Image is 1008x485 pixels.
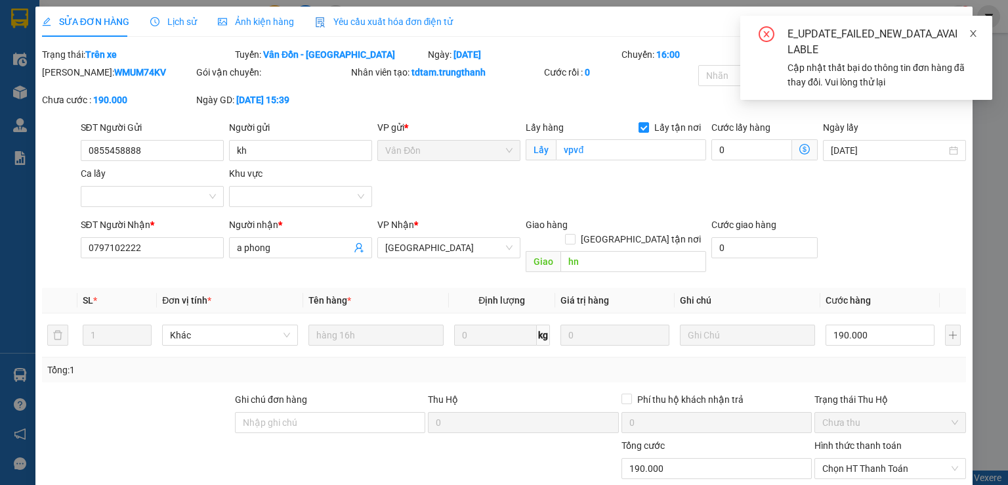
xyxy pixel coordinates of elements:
div: Cập nhật thất bại do thông tin đơn hàng đã thay đổi. Vui lòng thử lại [787,60,976,89]
span: Phí thu hộ khách nhận trả [632,392,749,407]
div: Trạng thái Thu Hộ [814,392,966,407]
span: Tổng cước [621,440,665,451]
span: close-circle [759,26,774,45]
span: SL [83,295,93,306]
div: Nhân viên tạo: [351,65,541,80]
b: [DATE] [453,49,481,60]
input: Lấy tận nơi [556,139,706,160]
span: user-add [354,242,364,253]
span: Lấy hàng [526,122,564,133]
div: Gói vận chuyển: [196,65,348,80]
span: Hà Nội [385,238,513,258]
img: icon [315,17,325,28]
b: Trên xe [85,49,117,60]
span: picture [218,17,227,26]
span: Ảnh kiện hàng [218,16,294,27]
input: Dọc đường [560,251,706,272]
span: Giao hàng [526,219,568,230]
input: Cước lấy hàng [711,139,792,160]
input: Ngày lấy [831,143,946,158]
span: Chọn HT Thanh Toán [822,459,958,478]
label: Ghi chú đơn hàng [235,394,307,405]
span: Lấy [526,139,556,160]
span: Lấy tận nơi [649,120,706,135]
div: Khu vực [229,166,372,181]
span: Yêu cầu xuất hóa đơn điện tử [315,16,453,27]
div: SĐT Người Gửi [81,120,224,135]
input: Cước giao hàng [711,237,818,258]
span: kg [537,325,550,346]
div: SĐT Người Nhận [81,218,224,232]
div: Người nhận [229,218,372,232]
span: VP Nhận [377,219,414,230]
label: Cước lấy hàng [711,122,770,133]
div: VP gửi [377,120,520,135]
label: Ca lấy [81,168,106,179]
div: Chuyến: [620,47,813,62]
span: Chưa thu [822,413,958,432]
b: 0 [585,67,590,78]
div: Tuyến: [234,47,427,62]
input: Ghi chú đơn hàng [235,412,425,433]
div: [PERSON_NAME]: [42,65,194,80]
div: Chưa cước : [42,93,194,107]
span: close [969,29,978,38]
input: VD: Bàn, Ghế [308,325,444,346]
input: 0 [560,325,669,346]
span: Đơn vị tính [162,295,211,306]
div: Tổng: 1 [47,363,390,377]
b: 190.000 [93,95,127,105]
button: Close [936,7,973,43]
button: delete [47,325,68,346]
b: 16:00 [656,49,680,60]
span: Khác [170,325,289,345]
div: Trạng thái: [41,47,234,62]
b: Vân Đồn - [GEOGRAPHIC_DATA] [263,49,395,60]
span: [GEOGRAPHIC_DATA] tận nơi [576,232,706,246]
input: Ghi Chú [680,325,815,346]
label: Cước giao hàng [711,219,776,230]
span: dollar-circle [799,144,810,154]
div: E_UPDATE_FAILED_NEW_DATA_AVAILABLE [787,26,976,58]
button: plus [945,325,961,346]
span: Thu Hộ [428,394,458,405]
span: Vân Đồn [385,141,513,160]
span: Cước hàng [826,295,871,306]
div: Ngày: [427,47,619,62]
label: Hình thức thanh toán [814,440,902,451]
b: [DATE] 15:39 [236,95,289,105]
b: tdtam.trungthanh [411,67,486,78]
span: Lịch sử [150,16,197,27]
span: Tên hàng [308,295,351,306]
span: edit [42,17,51,26]
label: Ngày lấy [823,122,858,133]
span: clock-circle [150,17,159,26]
span: Định lượng [478,295,525,306]
th: Ghi chú [675,288,820,313]
b: WMUM74KV [114,67,166,78]
div: Ngày GD: [196,93,348,107]
span: Giá trị hàng [560,295,609,306]
span: SỬA ĐƠN HÀNG [42,16,129,27]
span: Giao [526,251,560,272]
div: Người gửi [229,120,372,135]
div: Cước rồi : [544,65,696,80]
